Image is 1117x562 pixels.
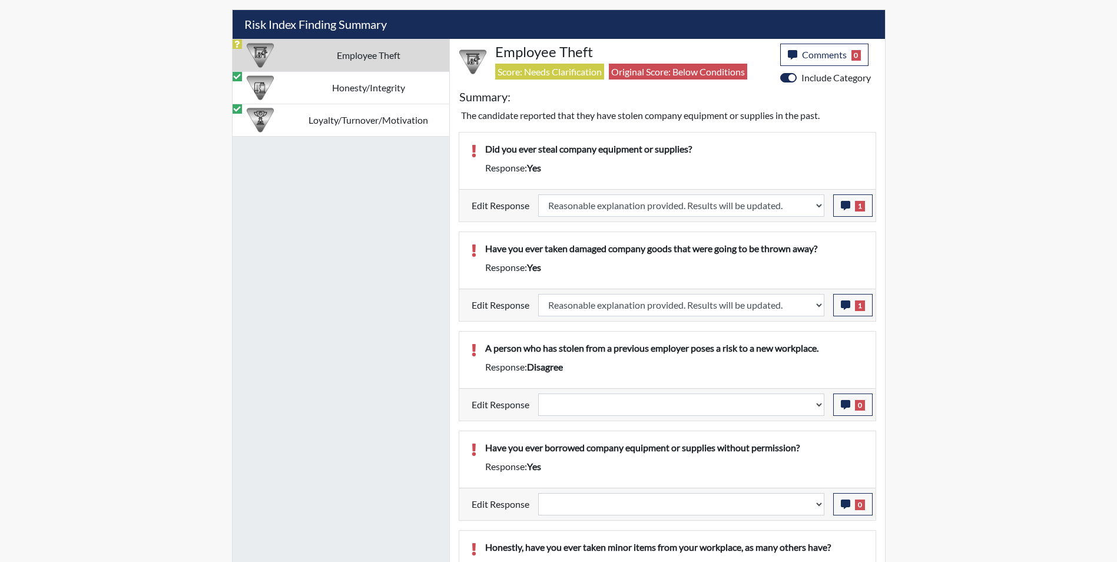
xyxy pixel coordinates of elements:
button: 0 [833,394,873,416]
p: A person who has stolen from a previous employer poses a risk to a new workplace. [485,341,864,355]
td: Loyalty/Turnover/Motivation [288,104,449,136]
div: Update the test taker's response, the change might impact the score [529,493,833,515]
button: 1 [833,294,873,316]
div: Update the test taker's response, the change might impact the score [529,194,833,217]
p: Honestly, have you ever taken minor items from your workplace, as many others have? [485,540,864,554]
label: Edit Response [472,294,529,316]
div: Response: [476,360,873,374]
span: yes [527,162,541,173]
img: CATEGORY%20ICON-07.58b65e52.png [459,48,486,75]
p: The candidate reported that they have stolen company equipment or supplies in the past. [461,108,874,123]
span: Score: Needs Clarification [495,64,604,80]
td: Honesty/Integrity [288,71,449,104]
div: Update the test taker's response, the change might impact the score [529,294,833,316]
label: Edit Response [472,394,529,416]
img: CATEGORY%20ICON-17.40ef8247.png [247,107,274,134]
span: 0 [855,500,865,510]
label: Edit Response [472,493,529,515]
p: Have you ever borrowed company equipment or supplies without permission? [485,441,864,455]
button: 1 [833,194,873,217]
button: Comments0 [780,44,869,66]
div: Update the test taker's response, the change might impact the score [529,394,833,416]
div: Response: [476,260,873,275]
span: yes [527,262,541,273]
span: yes [527,461,541,472]
img: CATEGORY%20ICON-11.a5f294f4.png [247,74,274,101]
span: 0 [851,50,861,61]
label: Include Category [801,71,871,85]
div: Response: [476,459,873,474]
span: Comments [802,49,847,60]
h5: Summary: [459,90,511,104]
label: Edit Response [472,194,529,217]
span: 1 [855,201,865,211]
img: CATEGORY%20ICON-07.58b65e52.png [247,42,274,69]
td: Employee Theft [288,39,449,71]
div: Response: [476,161,873,175]
h4: Employee Theft [495,44,771,61]
span: disagree [527,361,563,372]
span: Original Score: Below Conditions [609,64,747,80]
span: 0 [855,400,865,411]
h5: Risk Index Finding Summary [233,10,885,39]
span: 1 [855,300,865,311]
button: 0 [833,493,873,515]
p: Did you ever steal company equipment or supplies? [485,142,864,156]
p: Have you ever taken damaged company goods that were going to be thrown away? [485,242,864,256]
